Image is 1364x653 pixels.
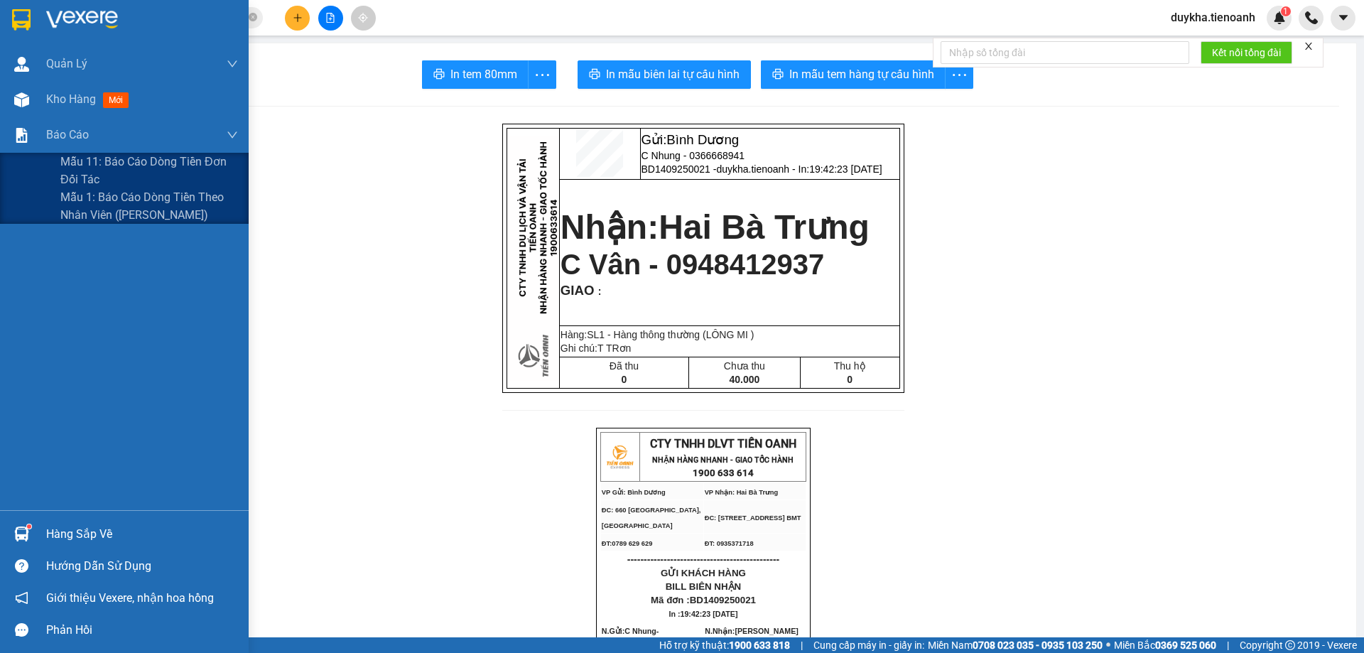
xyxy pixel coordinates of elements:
[666,581,742,592] span: BILL BIÊN NHẬN
[14,57,29,72] img: warehouse-icon
[46,92,96,106] span: Kho hàng
[624,627,656,635] span: C Nhung
[1281,6,1291,16] sup: 1
[602,439,637,475] img: logo
[610,360,639,372] span: Đã thu
[666,132,739,147] span: Bình Dương
[1331,6,1355,31] button: caret-down
[669,610,738,618] span: In :
[561,329,754,340] span: Hàng:SL
[1273,11,1286,24] img: icon-new-feature
[325,13,335,23] span: file-add
[1159,9,1267,26] span: duykha.tienoanh
[729,374,759,385] span: 40.000
[729,639,790,651] strong: 1900 633 818
[46,55,87,72] span: Quản Lý
[597,342,631,354] span: T TRơn
[561,283,595,298] span: GIAO
[1201,41,1292,64] button: Kết nối tổng đài
[14,128,29,143] img: solution-icon
[578,60,751,89] button: printerIn mẫu biên lai tự cấu hình
[1304,41,1314,51] span: close
[1285,640,1295,650] span: copyright
[705,489,778,496] span: VP Nhận: Hai Bà Trưng
[15,623,28,637] span: message
[14,527,29,541] img: warehouse-icon
[642,163,882,175] span: BD1409250021 -
[847,374,852,385] span: 0
[1337,11,1350,24] span: caret-down
[1305,11,1318,24] img: phone-icon
[561,208,870,246] strong: Nhận:
[789,65,934,83] span: In mẫu tem hàng tự cấu hình
[941,41,1189,64] input: Nhập số tổng đài
[627,554,779,565] span: ----------------------------------------------
[529,66,556,84] span: more
[12,9,31,31] img: logo-vxr
[661,568,746,578] span: GỬI KHÁCH HÀNG
[318,6,343,31] button: file-add
[589,68,600,82] span: printer
[809,163,882,175] span: 19:42:23 [DATE]
[705,540,754,547] span: ĐT: 0935371718
[561,342,632,354] span: Ghi chú:
[928,637,1103,653] span: Miền Nam
[227,129,238,141] span: down
[15,591,28,605] span: notification
[834,360,866,372] span: Thu hộ
[27,524,31,529] sup: 1
[705,627,799,651] span: [PERSON_NAME] -
[46,524,238,545] div: Hàng sắp về
[1106,642,1110,648] span: ⚪️
[60,188,238,224] span: Mẫu 1: Báo cáo dòng tiền theo nhân viên ([PERSON_NAME])
[650,437,796,450] span: CTY TNHH DLVT TIẾN OANH
[705,627,799,651] span: N.Nhận:
[249,11,257,25] span: close-circle
[561,249,824,280] span: C Vân - 0948412937
[358,13,368,23] span: aim
[249,13,257,21] span: close-circle
[1155,639,1216,651] strong: 0369 525 060
[690,595,756,605] span: BD1409250021
[642,132,740,147] span: Gửi:
[103,92,129,108] span: mới
[351,6,376,31] button: aim
[705,514,801,522] span: ĐC: [STREET_ADDRESS] BMT
[1114,637,1216,653] span: Miền Bắc
[1212,45,1281,60] span: Kết nối tổng đài
[528,60,556,89] button: more
[652,455,794,465] strong: NHẬN HÀNG NHANH - GIAO TỐC HÀNH
[716,163,882,175] span: duykha.tienoanh - In:
[595,286,602,297] span: :
[651,595,756,605] span: Mã đơn :
[724,360,765,372] span: Chưa thu
[422,60,529,89] button: printerIn tem 80mm
[602,489,666,496] span: VP Gửi: Bình Dương
[46,126,89,144] span: Báo cáo
[1227,637,1229,653] span: |
[973,639,1103,651] strong: 0708 023 035 - 0935 103 250
[945,60,973,89] button: more
[46,556,238,577] div: Hướng dẫn sử dụng
[659,637,790,653] span: Hỗ trợ kỹ thuật:
[46,589,214,607] span: Giới thiệu Vexere, nhận hoa hồng
[450,65,517,83] span: In tem 80mm
[772,68,784,82] span: printer
[681,610,738,618] span: 19:42:23 [DATE]
[293,13,303,23] span: plus
[285,6,310,31] button: plus
[693,468,754,478] strong: 1900 633 614
[801,637,803,653] span: |
[642,150,745,161] span: C Nhung - 0366668941
[599,329,754,340] span: 1 - Hàng thông thường (LÔNG MI )
[606,65,740,83] span: In mẫu biên lai tự cấu hình
[46,620,238,641] div: Phản hồi
[1283,6,1288,16] span: 1
[622,374,627,385] span: 0
[60,153,238,188] span: Mẫu 11: Báo cáo dòng tiền đơn đối tác
[14,92,29,107] img: warehouse-icon
[227,58,238,70] span: down
[15,559,28,573] span: question-circle
[761,60,946,89] button: printerIn mẫu tem hàng tự cấu hình
[813,637,924,653] span: Cung cấp máy in - giấy in:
